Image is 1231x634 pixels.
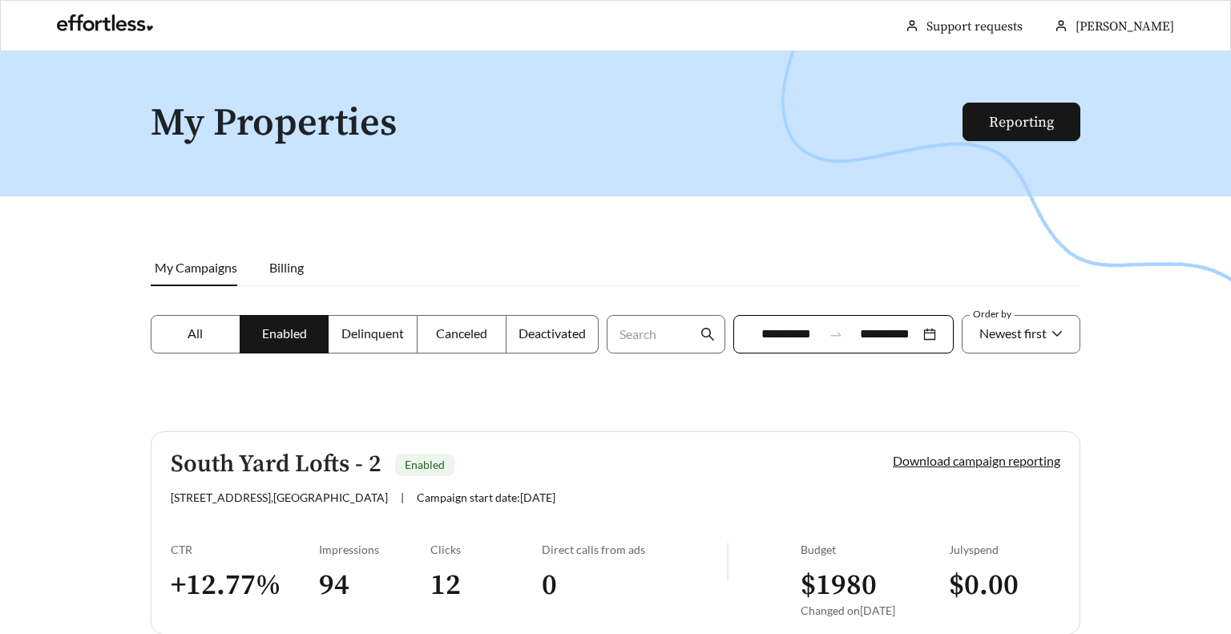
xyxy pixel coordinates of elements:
div: Budget [801,543,949,556]
span: Enabled [405,458,445,471]
span: [STREET_ADDRESS] , [GEOGRAPHIC_DATA] [171,491,388,504]
div: Clicks [430,543,542,556]
h3: 94 [319,567,430,604]
span: Billing [269,260,304,275]
h5: South Yard Lofts - 2 [171,451,381,478]
span: to [829,327,843,341]
h3: $ 1980 [801,567,949,604]
span: Newest first [979,325,1047,341]
a: Reporting [989,113,1054,131]
span: [PERSON_NAME] [1076,18,1174,34]
span: Deactivated [519,325,586,341]
span: Campaign start date: [DATE] [417,491,555,504]
h3: 12 [430,567,542,604]
div: CTR [171,543,319,556]
div: Changed on [DATE] [801,604,949,617]
span: | [401,491,404,504]
span: All [188,325,203,341]
span: Enabled [262,325,307,341]
img: line [727,543,729,581]
span: Canceled [436,325,487,341]
h3: 0 [542,567,727,604]
h3: $ 0.00 [949,567,1060,604]
span: swap-right [829,327,843,341]
div: July spend [949,543,1060,556]
div: Impressions [319,543,430,556]
div: Direct calls from ads [542,543,727,556]
span: Delinquent [341,325,404,341]
span: My Campaigns [155,260,237,275]
a: Support requests [926,18,1023,34]
h1: My Properties [151,103,964,145]
span: search [700,327,715,341]
button: Reporting [963,103,1080,141]
a: Download campaign reporting [893,453,1060,468]
h3: + 12.77 % [171,567,319,604]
